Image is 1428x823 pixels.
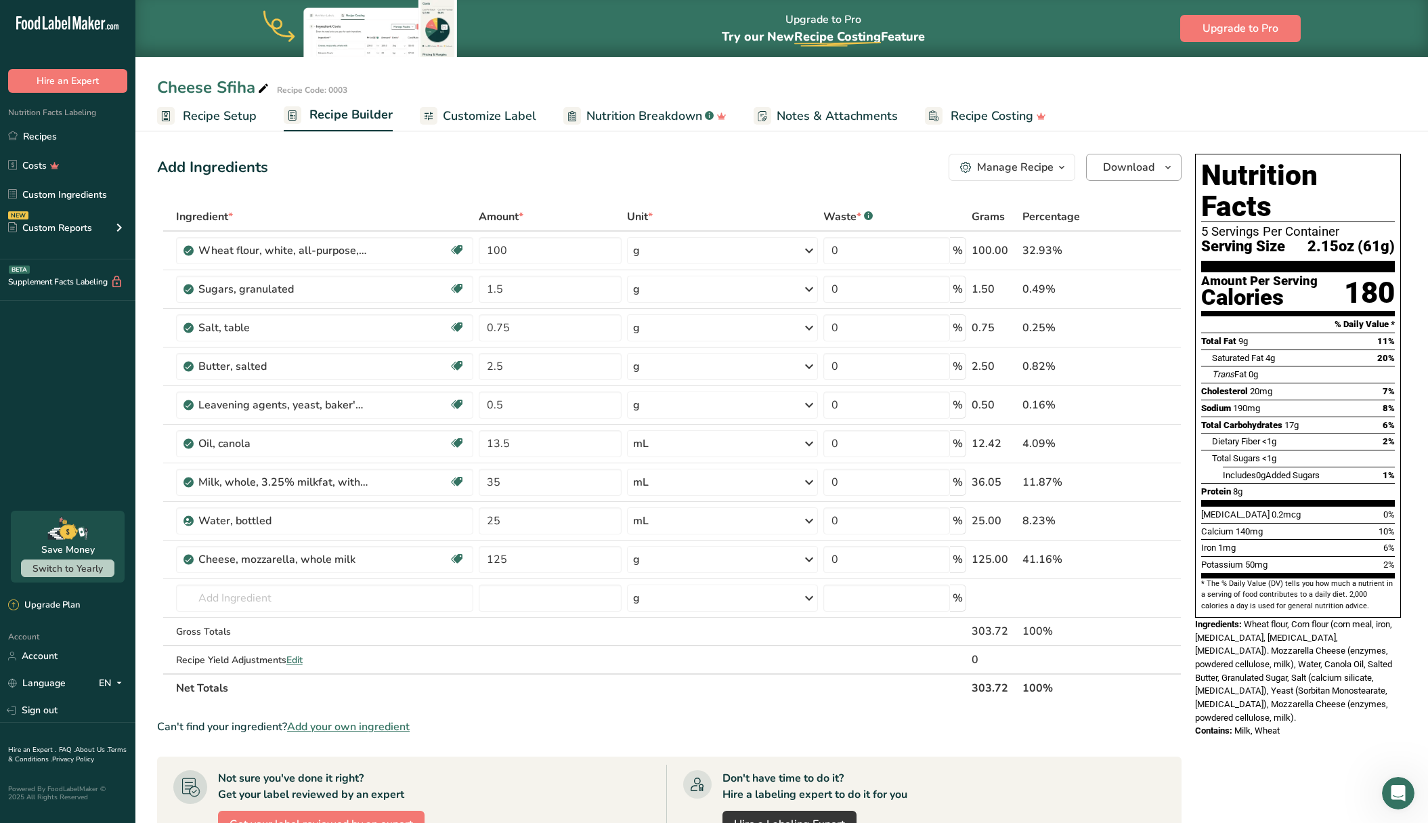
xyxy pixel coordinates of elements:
div: g [633,397,640,413]
span: Amount [479,209,523,225]
iframe: Intercom live chat [1382,777,1414,809]
span: Sodium [1201,403,1231,413]
span: Ingredient [176,209,233,225]
a: Recipe Costing [925,101,1046,131]
span: Wheat flour, Corn flour (corn meal, iron, [MEDICAL_DATA], [MEDICAL_DATA], [MEDICAL_DATA]). Mozzar... [1195,619,1392,723]
div: 100.00 [972,242,1017,259]
span: 2% [1383,560,1395,570]
div: Upgrade Plan [8,599,80,612]
span: 1mg [1218,543,1236,553]
div: Manage Recipe [977,159,1054,175]
span: Total Sugars [1212,453,1260,463]
div: Powered By FoodLabelMaker © 2025 All Rights Reserved [8,785,127,801]
th: Net Totals [173,673,969,702]
span: 7% [1383,386,1395,396]
section: % Daily Value * [1201,316,1395,333]
span: 20mg [1250,386,1272,396]
span: 140mg [1236,526,1263,536]
span: <1g [1262,436,1276,446]
a: Terms & Conditions . [8,745,127,764]
span: 2% [1383,436,1395,446]
div: mL [633,436,649,452]
span: Serving Size [1201,238,1285,255]
div: 0.49% [1022,281,1117,297]
span: 1% [1383,470,1395,480]
div: Butter, salted [198,358,368,375]
span: Upgrade to Pro [1203,20,1278,37]
a: Privacy Policy [52,755,94,764]
span: Notes & Attachments [777,107,898,125]
span: Grams [972,209,1005,225]
div: Custom Reports [8,221,92,235]
a: Language [8,671,66,695]
div: 180 [1344,275,1395,311]
div: 0.75 [972,320,1017,336]
div: 5 Servings Per Container [1201,225,1395,238]
div: mL [633,474,649,490]
div: Can't find your ingredient? [157,719,1182,735]
span: Unit [627,209,653,225]
div: 0.82% [1022,358,1117,375]
div: Leavening agents, yeast, baker's, active dry [198,397,368,413]
span: Iron [1201,543,1216,553]
div: 100% [1022,623,1117,639]
button: Hire an Expert [8,69,127,93]
div: mL [633,513,649,529]
span: 6% [1383,420,1395,430]
span: Add your own ingredient [287,719,410,735]
div: Calories [1201,288,1318,308]
a: Recipe Setup [157,101,257,131]
div: g [633,281,640,297]
div: 36.05 [972,474,1017,490]
button: Manage Recipe [949,154,1075,181]
div: Oil, canola [198,436,368,452]
div: 2.50 [972,358,1017,375]
div: 0.25% [1022,320,1117,336]
div: Recipe Yield Adjustments [176,653,473,667]
div: 32.93% [1022,242,1117,259]
div: Save Money [41,543,95,557]
span: Total Fat [1201,336,1236,346]
div: g [633,358,640,375]
span: Potassium [1201,560,1243,570]
div: 41.16% [1022,551,1117,568]
span: 0.2mcg [1272,509,1301,520]
span: Percentage [1022,209,1080,225]
span: 8% [1383,403,1395,413]
a: About Us . [75,745,108,755]
span: 190mg [1233,403,1260,413]
div: Recipe Code: 0003 [277,84,347,96]
div: Wheat flour, white, all-purpose, enriched, bleached [198,242,368,259]
div: Not sure you've done it right? Get your label reviewed by an expert [218,770,404,803]
span: [MEDICAL_DATA] [1201,509,1270,520]
div: g [633,242,640,259]
span: Total Carbohydrates [1201,420,1282,430]
i: Trans [1212,369,1234,379]
div: 8.23% [1022,513,1117,529]
h1: Nutrition Facts [1201,160,1395,222]
span: Recipe Setup [183,107,257,125]
span: Switch to Yearly [33,562,103,575]
span: Customize Label [443,107,536,125]
div: 303.72 [972,623,1017,639]
div: g [633,590,640,606]
div: Water, bottled [198,513,368,529]
div: g [633,551,640,568]
div: Cheese Sfiha [157,75,272,100]
div: 0.16% [1022,397,1117,413]
a: Notes & Attachments [754,101,898,131]
div: Don't have time to do it? Hire a labeling expert to do it for you [722,770,907,803]
div: Sugars, granulated [198,281,368,297]
span: <1g [1262,453,1276,463]
span: 4g [1265,353,1275,363]
span: 0% [1383,509,1395,520]
span: Includes Added Sugars [1223,470,1320,480]
button: Download [1086,154,1182,181]
span: 6% [1383,543,1395,553]
a: FAQ . [59,745,75,755]
div: 11.87% [1022,474,1117,490]
div: Cheese, mozzarella, whole milk [198,551,368,568]
div: EN [99,675,127,692]
div: 1.50 [972,281,1017,297]
div: 25.00 [972,513,1017,529]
